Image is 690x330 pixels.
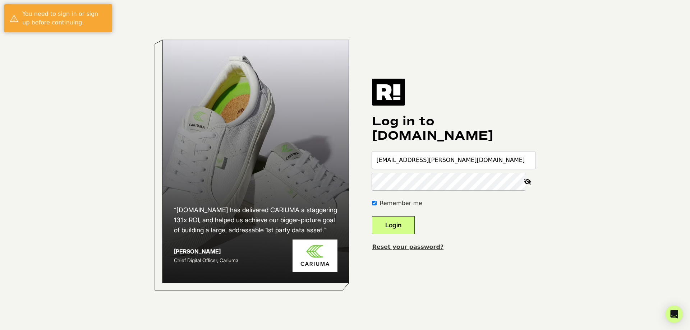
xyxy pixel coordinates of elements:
label: Remember me [379,199,422,208]
button: Login [372,216,415,234]
img: Cariuma [293,240,337,272]
div: Open Intercom Messenger [666,306,683,323]
img: Retention.com [372,79,405,105]
div: You need to sign in or sign up before continuing. [22,10,107,27]
strong: [PERSON_NAME] [174,248,221,255]
a: Reset your password? [372,243,443,250]
h1: Log in to [DOMAIN_NAME] [372,114,535,143]
h2: “[DOMAIN_NAME] has delivered CARIUMA a staggering 13.1x ROI, and helped us achieve our bigger-pic... [174,205,338,235]
span: Chief Digital Officer, Cariuma [174,257,238,263]
input: Email [372,152,535,169]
